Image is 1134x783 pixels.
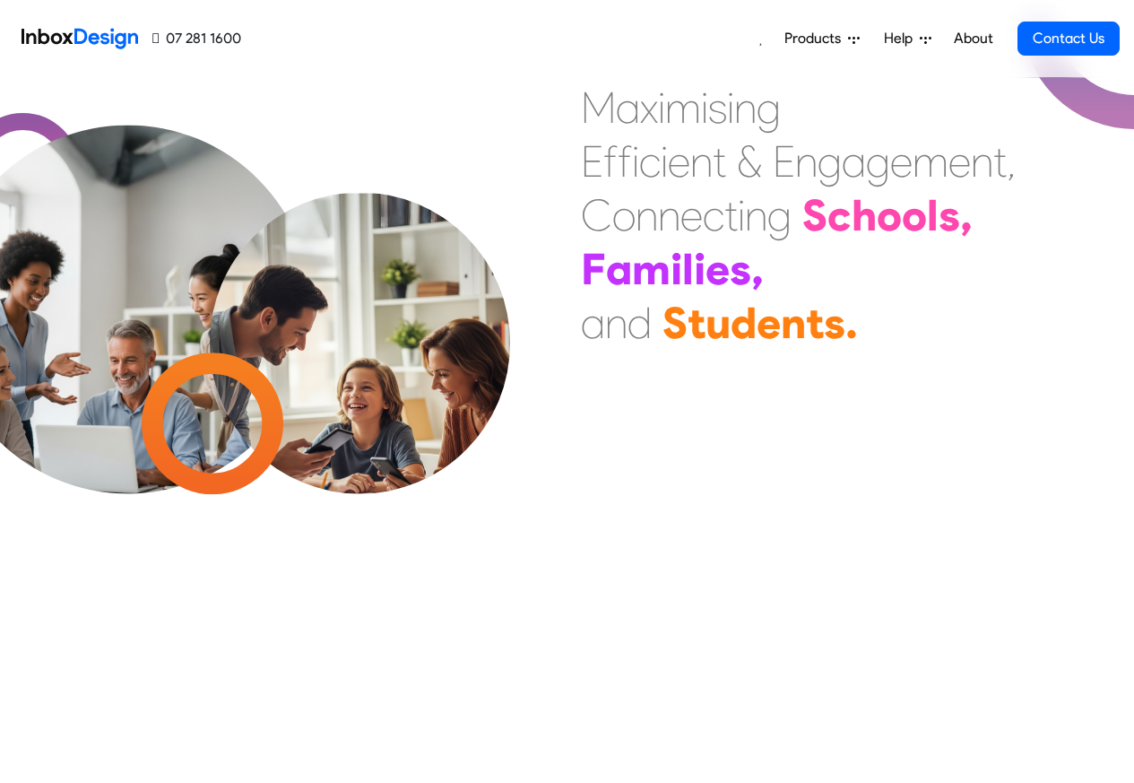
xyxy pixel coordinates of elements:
div: a [616,81,640,135]
a: 07 281 1600 [152,28,241,49]
div: i [661,135,668,188]
img: parents_with_child.png [172,193,548,569]
div: i [701,81,708,135]
div: s [708,81,727,135]
div: d [628,296,652,350]
div: S [802,188,827,242]
div: E [773,135,795,188]
div: s [824,296,845,350]
div: n [636,188,658,242]
a: Contact Us [1017,22,1120,56]
div: m [665,81,701,135]
div: d [731,296,757,350]
div: e [757,296,781,350]
div: l [927,188,939,242]
div: h [852,188,877,242]
div: g [767,188,792,242]
div: e [948,135,971,188]
div: t [713,135,726,188]
div: F [581,242,606,296]
div: & [737,135,762,188]
div: , [1007,135,1016,188]
span: Help [884,28,920,49]
div: S [662,296,688,350]
div: g [866,135,890,188]
div: e [668,135,690,188]
div: g [757,81,781,135]
div: s [730,242,751,296]
div: t [806,296,824,350]
div: l [682,242,694,296]
div: c [639,135,661,188]
div: g [818,135,842,188]
div: n [605,296,628,350]
span: Products [784,28,848,49]
div: n [795,135,818,188]
div: C [581,188,612,242]
div: f [618,135,632,188]
a: Products [777,21,867,57]
div: o [612,188,636,242]
div: c [827,188,852,242]
div: o [902,188,927,242]
div: , [960,188,973,242]
div: t [993,135,1007,188]
div: x [640,81,658,135]
a: About [948,21,998,57]
div: n [658,188,680,242]
div: t [724,188,738,242]
div: , [751,242,764,296]
div: i [694,242,706,296]
div: m [632,242,671,296]
div: s [939,188,960,242]
div: u [706,296,731,350]
div: i [738,188,745,242]
div: Maximising Efficient & Engagement, Connecting Schools, Families, and Students. [581,81,1016,350]
div: a [606,242,632,296]
div: t [688,296,706,350]
a: Help [877,21,939,57]
div: n [971,135,993,188]
div: n [781,296,806,350]
div: . [845,296,858,350]
div: n [745,188,767,242]
div: i [671,242,682,296]
div: c [703,188,724,242]
div: i [632,135,639,188]
div: e [706,242,730,296]
div: i [727,81,734,135]
div: a [581,296,605,350]
div: o [877,188,902,242]
div: a [842,135,866,188]
div: e [680,188,703,242]
div: m [913,135,948,188]
div: n [690,135,713,188]
div: e [890,135,913,188]
div: f [603,135,618,188]
div: n [734,81,757,135]
div: E [581,135,603,188]
div: i [658,81,665,135]
div: M [581,81,616,135]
